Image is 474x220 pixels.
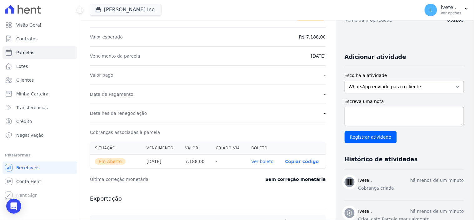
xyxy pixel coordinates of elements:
p: Ver opções [441,11,462,16]
dt: Cobranças associadas à parcela [90,129,160,136]
dd: - [324,91,326,97]
span: Clientes [16,77,34,83]
a: Ver boleto [252,159,274,164]
dd: - [324,110,326,116]
dt: Detalhes da renegociação [90,110,147,116]
dt: Data de Pagamento [90,91,133,97]
a: Negativação [2,129,77,141]
p: há menos de um minuto [410,177,464,184]
label: Escolha a atividade [345,72,464,79]
span: Recebíveis [16,165,40,171]
span: Parcelas [16,49,34,56]
label: Escreva uma nota [345,98,464,105]
dt: Valor pago [90,72,113,78]
a: Recebíveis [2,161,77,174]
span: Lotes [16,63,28,69]
dd: R$ 7.188,00 [299,34,326,40]
dd: - [324,72,326,78]
a: Contratos [2,33,77,45]
h3: Exportação [90,195,326,202]
p: Cobrança criada [358,185,464,192]
a: Lotes [2,60,77,73]
dd: Q32L09 [447,17,464,23]
div: Plataformas [5,151,75,159]
th: Boleto [247,142,280,155]
a: Clientes [2,74,77,86]
p: Ivete . [441,4,462,11]
th: - [211,155,247,169]
a: Visão Geral [2,19,77,31]
div: Open Intercom Messenger [6,199,21,214]
h3: Histórico de atividades [345,156,418,163]
span: Transferências [16,105,48,111]
th: 7.188,00 [180,155,211,169]
input: Registrar atividade [345,131,397,143]
span: Negativação [16,132,44,138]
h3: Adicionar atividade [345,53,406,61]
span: Conta Hent [16,178,41,185]
span: I. [430,8,432,12]
dt: Valor esperado [90,34,123,40]
th: Valor [180,142,211,155]
span: Minha Carteira [16,91,48,97]
dd: [DATE] [311,53,326,59]
a: Transferências [2,101,77,114]
h3: Ivete . [358,208,372,215]
th: [DATE] [142,155,180,169]
th: Criado via [211,142,247,155]
button: I. Ivete . Ver opções [420,1,474,19]
a: Conta Hent [2,175,77,188]
th: Situação [90,142,142,155]
dd: Sem correção monetária [265,176,326,182]
span: Em Aberto [95,158,126,165]
th: Vencimento [142,142,180,155]
dt: Vencimento da parcela [90,53,140,59]
a: Crédito [2,115,77,128]
dt: Última correção monetária [90,176,229,182]
span: Contratos [16,36,37,42]
a: Parcelas [2,46,77,59]
span: Crédito [16,118,32,125]
h3: Ivete . [358,177,372,184]
button: Copiar código [285,159,319,164]
a: Minha Carteira [2,88,77,100]
p: há menos de um minuto [410,208,464,215]
span: Visão Geral [16,22,41,28]
button: [PERSON_NAME] Inc. [90,4,162,16]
